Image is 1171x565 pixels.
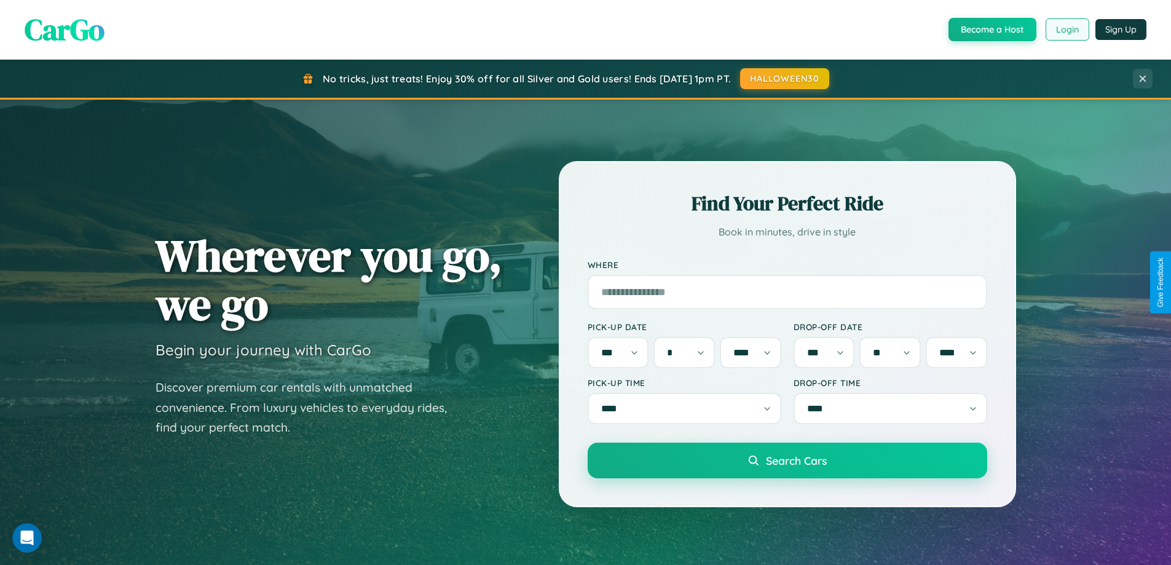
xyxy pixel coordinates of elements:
[588,322,781,332] label: Pick-up Date
[12,523,42,553] iframe: Intercom live chat
[1095,19,1146,40] button: Sign Up
[156,341,371,359] h3: Begin your journey with CarGo
[794,322,987,332] label: Drop-off Date
[156,377,463,438] p: Discover premium car rentals with unmatched convenience. From luxury vehicles to everyday rides, ...
[156,231,502,328] h1: Wherever you go, we go
[588,223,987,241] p: Book in minutes, drive in style
[766,454,827,467] span: Search Cars
[25,9,104,50] span: CarGo
[1046,18,1089,41] button: Login
[588,190,987,217] h2: Find Your Perfect Ride
[588,377,781,388] label: Pick-up Time
[794,377,987,388] label: Drop-off Time
[323,73,731,85] span: No tricks, just treats! Enjoy 30% off for all Silver and Gold users! Ends [DATE] 1pm PT.
[588,443,987,478] button: Search Cars
[948,18,1036,41] button: Become a Host
[588,259,987,270] label: Where
[1156,258,1165,307] div: Give Feedback
[740,68,829,89] button: HALLOWEEN30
